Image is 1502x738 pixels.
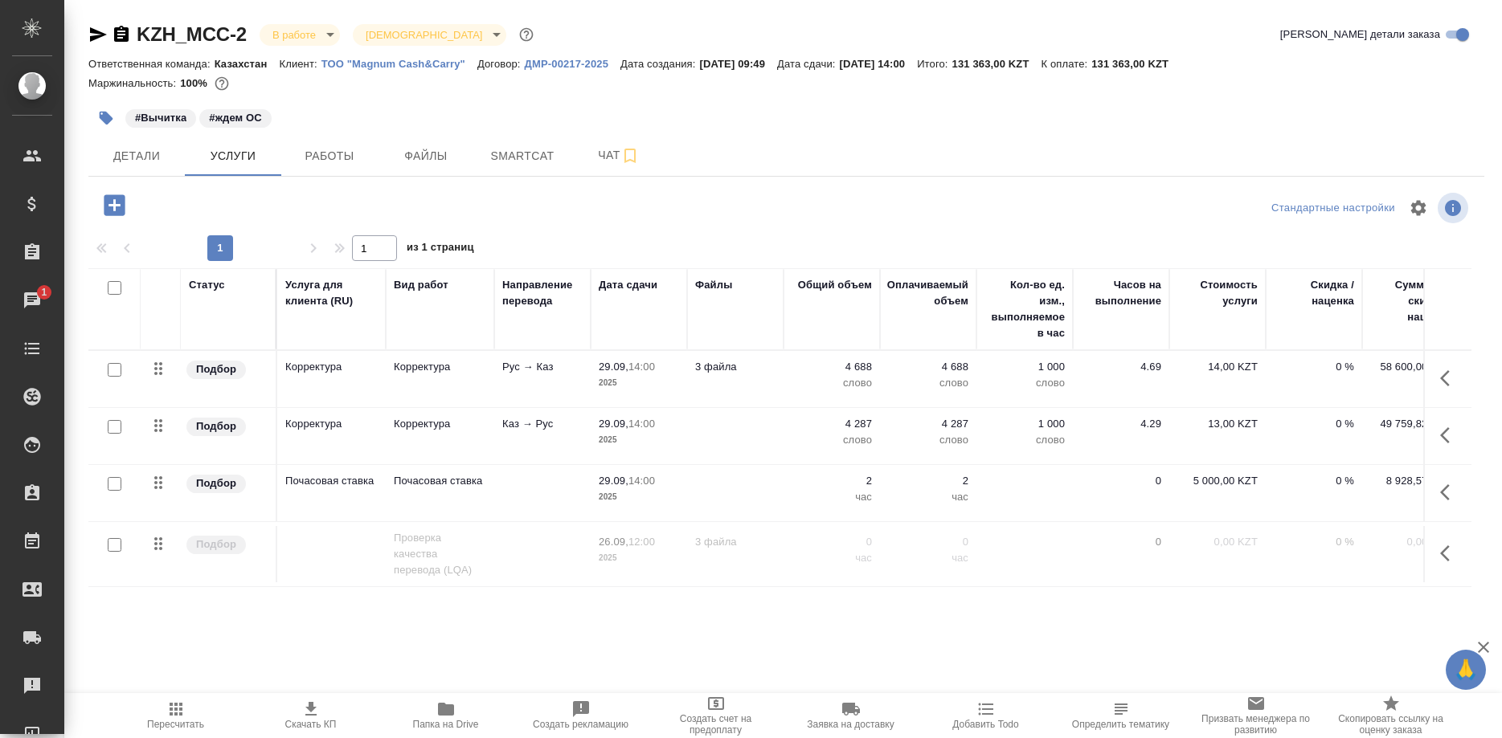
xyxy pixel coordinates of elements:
p: 0,00 KZT [1370,534,1451,550]
p: 0 [888,534,968,550]
span: [PERSON_NAME] детали заказа [1280,27,1440,43]
button: Скопировать ссылку для ЯМессенджера [88,25,108,44]
div: Дата сдачи [599,277,657,293]
p: слово [888,375,968,391]
p: 2025 [599,432,679,448]
span: Услуги [194,146,272,166]
button: Скопировать ссылку [112,25,131,44]
p: час [888,489,968,505]
p: 29.09, [599,475,628,487]
p: 0 % [1274,473,1354,489]
p: 14:00 [628,361,655,373]
button: [DEMOGRAPHIC_DATA] [361,28,487,42]
p: 4 287 [792,416,872,432]
p: 14,00 KZT [1177,359,1258,375]
div: Услуга для клиента (RU) [285,277,378,309]
p: 4 688 [792,359,872,375]
div: Сумма без скидки / наценки [1370,277,1451,325]
p: слово [984,375,1065,391]
p: 14:00 [628,475,655,487]
p: 5 000,00 KZT [1177,473,1258,489]
a: 1 [4,280,60,320]
div: Статус [189,277,225,293]
span: Посмотреть информацию [1438,193,1471,223]
button: Добавить услугу [92,189,137,222]
span: Smartcat [484,146,561,166]
p: 12:00 [628,536,655,548]
p: 0,00 KZT [1177,534,1258,550]
p: Корректура [394,416,486,432]
p: [DATE] 09:49 [699,58,777,70]
div: В работе [353,24,506,46]
p: Корректура [285,359,378,375]
p: Дата сдачи: [777,58,839,70]
a: ТОО "Magnum Cash&Carry" [321,56,477,70]
p: Рус → Каз [502,359,583,375]
button: Показать кнопки [1430,359,1469,398]
p: 49 759,82 KZT [1370,416,1451,432]
p: ТОО "Magnum Cash&Carry" [321,58,477,70]
p: Маржинальность: [88,77,180,89]
p: час [792,550,872,566]
p: 3 файла [695,534,776,550]
span: Чат [580,145,657,165]
p: Корректура [285,416,378,432]
p: 3 файла [695,359,776,375]
button: 0.00 KZT; [211,73,232,94]
span: Настроить таблицу [1399,189,1438,227]
a: ДМР-00217-2025 [525,56,620,70]
p: Дата создания: [620,58,699,70]
div: Оплачиваемый объем [887,277,968,309]
button: 🙏 [1446,650,1486,690]
p: слово [984,432,1065,448]
p: 26.09, [599,536,628,548]
button: Доп статусы указывают на важность/срочность заказа [516,24,537,45]
p: слово [792,432,872,448]
p: ДМР-00217-2025 [525,58,620,70]
p: [DATE] 14:00 [840,58,918,70]
p: 0 % [1274,359,1354,375]
button: Показать кнопки [1430,473,1469,512]
p: слово [792,375,872,391]
p: 1 000 [984,359,1065,375]
button: В работе [268,28,321,42]
p: Подбор [196,475,236,491]
p: Почасовая ставка [394,473,486,489]
td: 0 [1073,465,1169,521]
span: ждем ОС [198,110,272,124]
p: 2025 [599,489,679,505]
p: Казахстан [215,58,280,70]
button: Показать кнопки [1430,416,1469,455]
div: В работе [260,24,340,46]
p: 4 688 [888,359,968,375]
p: Итого: [917,58,952,70]
p: 2025 [599,375,679,391]
td: 4.69 [1073,351,1169,407]
p: Проверка качества перевода (LQA) [394,530,486,578]
span: Детали [98,146,175,166]
p: час [888,550,968,566]
p: 2 [792,473,872,489]
p: 1 000 [984,416,1065,432]
p: 0 % [1274,534,1354,550]
span: Файлы [387,146,465,166]
p: Подбор [196,418,236,434]
p: 131 363,00 KZT [1091,58,1181,70]
p: Каз → Рус [502,416,583,432]
p: К оплате: [1041,58,1091,70]
div: Скидка / наценка [1274,277,1354,309]
p: 29.09, [599,418,628,430]
div: split button [1267,196,1399,221]
p: 58 600,00 KZT [1370,359,1451,375]
span: Работы [291,146,368,166]
p: #Вычитка [135,110,186,126]
div: Часов на выполнение [1081,277,1161,309]
p: 2025 [599,550,679,566]
p: Почасовая ставка [285,473,378,489]
div: Общий объем [798,277,872,293]
p: 100% [180,77,211,89]
div: Направление перевода [502,277,583,309]
p: Подбор [196,536,236,552]
p: Корректура [394,359,486,375]
p: 13,00 KZT [1177,416,1258,432]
